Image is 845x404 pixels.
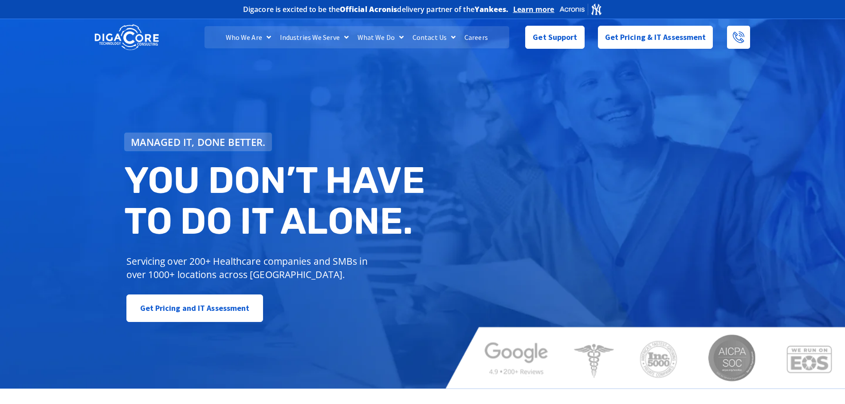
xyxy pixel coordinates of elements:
[140,299,250,317] span: Get Pricing and IT Assessment
[275,26,353,48] a: Industries We Serve
[513,5,554,14] a: Learn more
[243,6,509,13] h2: Digacore is excited to be the delivery partner of the
[204,26,509,48] nav: Menu
[598,26,713,49] a: Get Pricing & IT Assessment
[221,26,275,48] a: Who We Are
[475,4,509,14] b: Yankees.
[559,3,602,16] img: Acronis
[353,26,408,48] a: What We Do
[131,137,266,147] span: Managed IT, done better.
[525,26,584,49] a: Get Support
[94,24,159,51] img: DigaCore Technology Consulting
[533,28,577,46] span: Get Support
[124,133,272,151] a: Managed IT, done better.
[408,26,460,48] a: Contact Us
[605,28,706,46] span: Get Pricing & IT Assessment
[340,4,397,14] b: Official Acronis
[124,160,429,241] h2: You don’t have to do IT alone.
[126,255,374,281] p: Servicing over 200+ Healthcare companies and SMBs in over 1000+ locations across [GEOGRAPHIC_DATA].
[126,294,263,322] a: Get Pricing and IT Assessment
[460,26,492,48] a: Careers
